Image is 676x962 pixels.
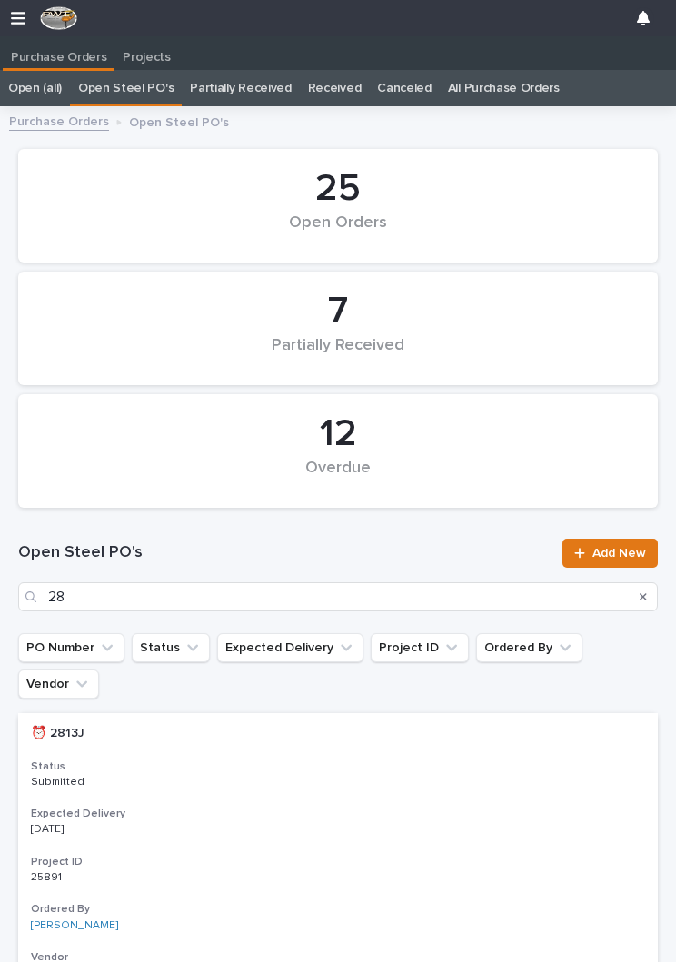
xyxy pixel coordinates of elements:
h3: Project ID [31,855,645,869]
a: [PERSON_NAME] [31,919,118,932]
a: Purchase Orders [3,36,114,68]
button: Expected Delivery [217,633,363,662]
a: Partially Received [190,70,291,106]
button: Ordered By [476,633,582,662]
h3: Status [31,759,645,774]
a: Received [308,70,362,106]
div: Open Orders [49,213,627,252]
div: 25 [49,166,627,212]
a: Projects [114,36,179,71]
div: Overdue [49,459,627,497]
p: Projects [123,36,171,65]
button: Status [132,633,210,662]
img: F4NWVRlRhyjtPQOJfFs5 [40,6,78,30]
button: PO Number [18,633,124,662]
button: Project ID [371,633,469,662]
h1: Open Steel PO's [18,542,552,564]
input: Search [18,582,658,611]
div: 12 [49,412,627,457]
h3: Expected Delivery [31,807,645,821]
span: Add New [592,547,646,560]
div: 7 [49,289,627,334]
a: Add New [562,539,658,568]
a: Open (all) [8,70,62,106]
a: Purchase Orders [9,110,109,131]
a: Open Steel PO's [78,70,174,106]
a: All Purchase Orders [448,70,560,106]
p: Purchase Orders [11,36,106,65]
button: Vendor [18,669,99,699]
p: ⏰ 2813J [31,722,88,741]
p: Open Steel PO's [129,111,229,131]
h3: Ordered By [31,902,645,917]
p: Submitted [31,776,183,788]
a: Canceled [377,70,432,106]
div: Partially Received [49,336,627,374]
p: [DATE] [31,823,183,836]
p: 25891 [31,868,65,884]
